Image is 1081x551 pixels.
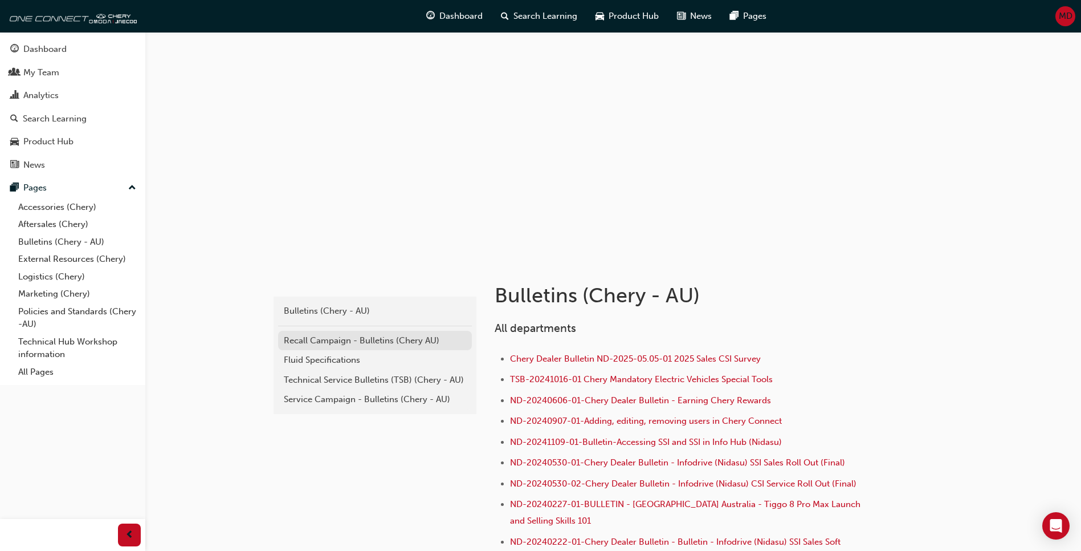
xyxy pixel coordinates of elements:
a: ND-20240907-01-Adding, editing, removing users in Chery Connect [510,416,782,426]
span: guage-icon [10,44,19,55]
a: ND-20240530-01-Chery Dealer Bulletin - Infodrive (Nidasu) SSI Sales Roll Out (Final) [510,457,845,468]
div: Bulletins (Chery - AU) [284,305,466,318]
a: Search Learning [5,108,141,129]
div: Analytics [23,89,59,102]
span: chart-icon [10,91,19,101]
a: Bulletins (Chery - AU) [278,301,472,321]
div: Product Hub [23,135,74,148]
a: External Resources (Chery) [14,250,141,268]
button: Pages [5,177,141,198]
a: Recall Campaign - Bulletins (Chery AU) [278,331,472,351]
span: News [690,10,712,23]
a: search-iconSearch Learning [492,5,586,28]
h1: Bulletins (Chery - AU) [495,283,868,308]
a: car-iconProduct Hub [586,5,668,28]
span: news-icon [10,160,19,171]
a: Service Campaign - Bulletins (Chery - AU) [278,390,472,410]
a: Logistics (Chery) [14,268,141,286]
a: Chery Dealer Bulletin ND-2025-05.05-01 2025 Sales CSI Survey [510,354,761,364]
div: Service Campaign - Bulletins (Chery - AU) [284,393,466,406]
a: Marketing (Chery) [14,285,141,303]
span: people-icon [10,68,19,78]
button: MD [1055,6,1075,26]
a: Fluid Specifications [278,350,472,370]
div: My Team [23,66,59,79]
div: Search Learning [23,112,87,125]
img: oneconnect [6,5,137,27]
span: up-icon [128,181,136,196]
a: All Pages [14,363,141,381]
a: ND-20240606-01-Chery Dealer Bulletin - Earning Chery Rewards [510,395,771,406]
a: Dashboard [5,39,141,60]
div: Pages [23,181,47,195]
a: ND-20240227-01-BULLETIN - [GEOGRAPHIC_DATA] Australia - Tiggo 8 Pro Max Launch and Selling Skills... [510,499,863,526]
span: guage-icon [426,9,435,23]
span: Product Hub [609,10,659,23]
span: car-icon [595,9,604,23]
a: Product Hub [5,131,141,152]
a: Technical Service Bulletins (TSB) (Chery - AU) [278,370,472,390]
a: Bulletins (Chery - AU) [14,233,141,251]
span: search-icon [10,114,18,124]
a: pages-iconPages [721,5,776,28]
a: Policies and Standards (Chery -AU) [14,303,141,333]
a: My Team [5,62,141,83]
span: search-icon [501,9,509,23]
a: TSB-20241016-01 Chery Mandatory Electric Vehicles Special Tools [510,374,773,384]
a: Accessories (Chery) [14,198,141,216]
button: DashboardMy TeamAnalyticsSearch LearningProduct HubNews [5,37,141,177]
a: news-iconNews [668,5,721,28]
a: ND-20241109-01-Bulletin-Accessing SSI and SSI in Info Hub (Nidasu) [510,437,782,447]
span: pages-icon [730,9,739,23]
span: Pages [743,10,766,23]
div: Open Intercom Messenger [1042,512,1070,540]
span: pages-icon [10,183,19,193]
div: Fluid Specifications [284,354,466,367]
div: Technical Service Bulletins (TSB) (Chery - AU) [284,374,466,387]
a: ND-20240530-02-Chery Dealer Bulletin - Infodrive (Nidasu) CSI Service Roll Out (Final) [510,479,856,489]
a: Analytics [5,85,141,106]
div: News [23,159,45,172]
span: car-icon [10,137,19,147]
a: News [5,155,141,176]
span: MD [1059,10,1072,23]
span: prev-icon [125,528,134,542]
span: Search Learning [513,10,577,23]
span: Dashboard [439,10,483,23]
span: news-icon [677,9,686,23]
a: Aftersales (Chery) [14,216,141,233]
div: Dashboard [23,43,67,56]
span: All departments [495,322,576,335]
a: guage-iconDashboard [417,5,492,28]
a: Technical Hub Workshop information [14,333,141,363]
div: Recall Campaign - Bulletins (Chery AU) [284,334,466,347]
